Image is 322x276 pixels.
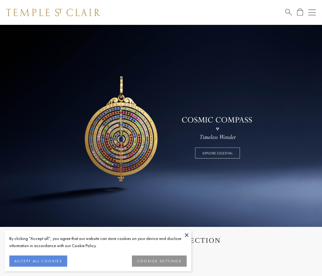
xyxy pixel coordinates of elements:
button: Open navigation [308,9,316,16]
a: Search [285,8,292,16]
a: Open Shopping Bag [297,8,303,16]
div: By clicking “Accept all”, you agree that our website can store cookies on your device and disclos... [9,235,187,249]
button: COOKIES SETTINGS [132,255,187,267]
button: ACCEPT ALL COOKIES [9,255,67,267]
img: Temple St. Clair [6,9,100,16]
